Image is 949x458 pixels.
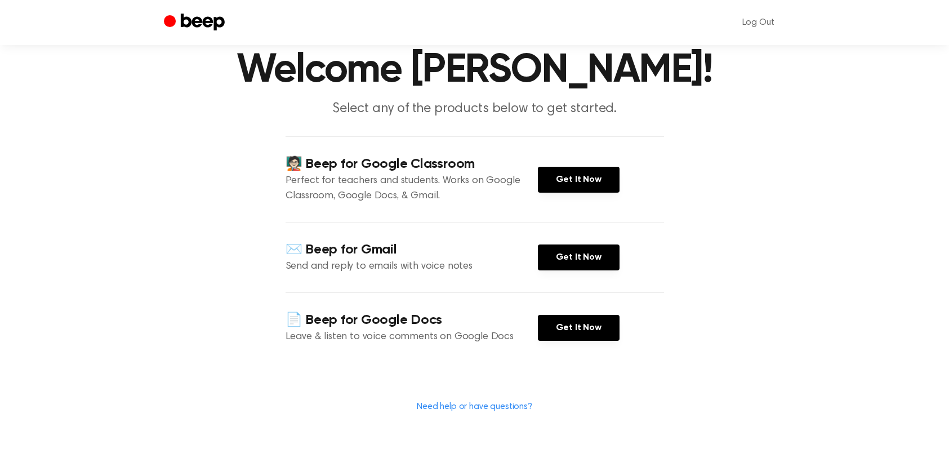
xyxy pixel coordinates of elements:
[538,244,620,270] a: Get It Now
[286,241,538,259] h4: ✉️ Beep for Gmail
[259,100,691,118] p: Select any of the products below to get started.
[417,402,532,411] a: Need help or have questions?
[538,315,620,341] a: Get It Now
[286,311,538,330] h4: 📄 Beep for Google Docs
[538,167,620,193] a: Get It Now
[186,50,763,91] h1: Welcome [PERSON_NAME]!
[286,330,538,345] p: Leave & listen to voice comments on Google Docs
[164,12,228,34] a: Beep
[286,259,538,274] p: Send and reply to emails with voice notes
[731,9,786,36] a: Log Out
[286,174,538,204] p: Perfect for teachers and students. Works on Google Classroom, Google Docs, & Gmail.
[286,155,538,174] h4: 🧑🏻‍🏫 Beep for Google Classroom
